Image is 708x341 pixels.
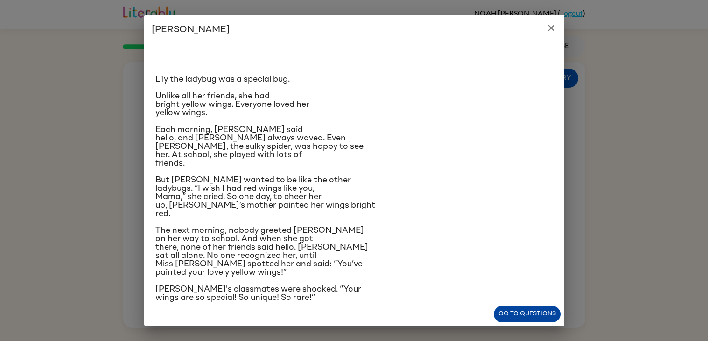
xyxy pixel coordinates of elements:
[155,285,361,302] span: [PERSON_NAME]'s classmates were shocked. “Your wings are so special! So unique! So rare!”
[155,226,368,277] span: The next morning, nobody greeted [PERSON_NAME] on her way to school. And when she got there, none...
[155,176,375,218] span: But [PERSON_NAME] wanted to be like the other ladybugs. “I wish I had red wings like you, Mama,” ...
[494,306,561,322] button: Go to questions
[542,19,561,37] button: close
[155,92,309,117] span: Unlike all her friends, she had bright yellow wings. Everyone loved her yellow wings.
[155,125,364,167] span: Each morning, [PERSON_NAME] said hello, and [PERSON_NAME] always waved. Even [PERSON_NAME], the s...
[144,15,564,45] h2: [PERSON_NAME]
[155,75,290,84] span: Lily the ladybug was a special bug.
